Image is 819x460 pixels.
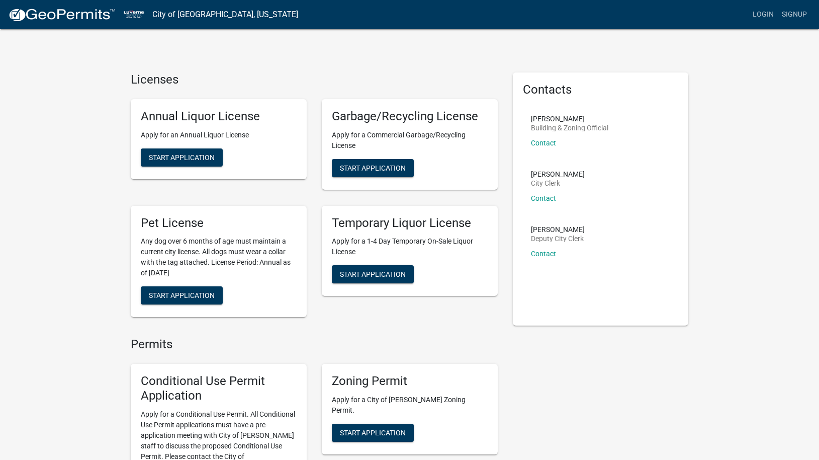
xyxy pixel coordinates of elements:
[523,83,679,97] h5: Contacts
[141,148,223,167] button: Start Application
[332,236,488,257] p: Apply for a 1-4 Day Temporary On-Sale Liquor License
[332,109,488,124] h5: Garbage/Recycling License
[131,337,498,352] h4: Permits
[778,5,811,24] a: Signup
[141,374,297,403] h5: Conditional Use Permit Application
[124,8,144,21] img: City of Luverne, Minnesota
[332,395,488,416] p: Apply for a City of [PERSON_NAME] Zoning Permit.
[531,124,608,131] p: Building & Zoning Official
[332,130,488,151] p: Apply for a Commercial Garbage/Recycling License
[332,265,414,283] button: Start Application
[531,235,585,242] p: Deputy City Clerk
[749,5,778,24] a: Login
[332,424,414,442] button: Start Application
[141,236,297,278] p: Any dog over 6 months of age must maintain a current city license. All dogs must wear a collar wi...
[531,180,585,187] p: City Clerk
[531,139,556,147] a: Contact
[531,171,585,178] p: [PERSON_NAME]
[141,216,297,231] h5: Pet License
[141,130,297,140] p: Apply for an Annual Liquor License
[340,164,406,172] span: Start Application
[531,194,556,202] a: Contact
[332,374,488,389] h5: Zoning Permit
[149,291,215,299] span: Start Application
[340,270,406,278] span: Start Application
[531,250,556,258] a: Contact
[141,109,297,124] h5: Annual Liquor License
[531,226,585,233] p: [PERSON_NAME]
[332,159,414,177] button: Start Application
[152,6,298,23] a: City of [GEOGRAPHIC_DATA], [US_STATE]
[340,428,406,436] span: Start Application
[149,153,215,161] span: Start Application
[141,286,223,304] button: Start Application
[131,72,498,87] h4: Licenses
[531,115,608,122] p: [PERSON_NAME]
[332,216,488,231] h5: Temporary Liquor License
